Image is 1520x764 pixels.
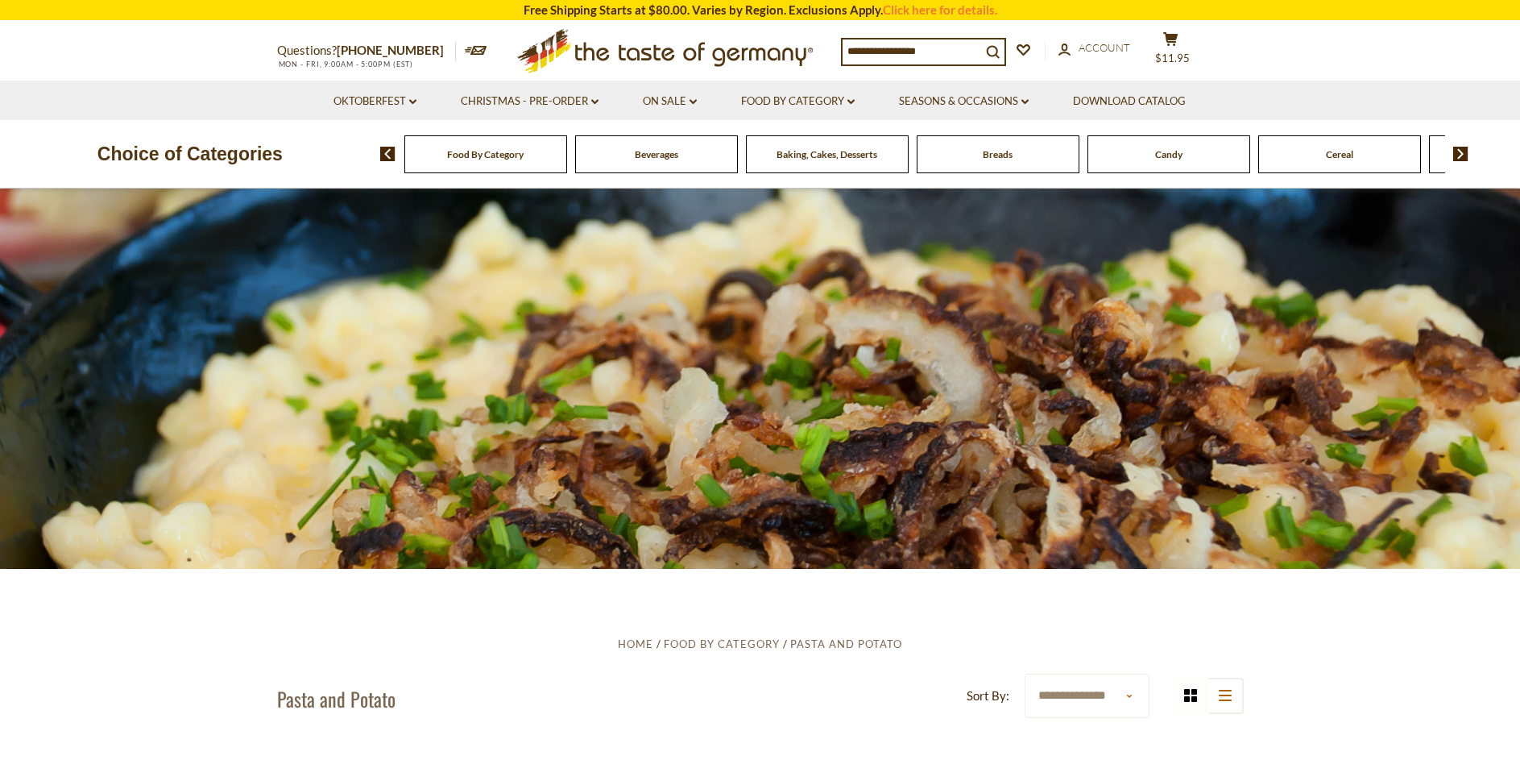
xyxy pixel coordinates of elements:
a: Candy [1155,148,1182,160]
a: Food By Category [664,637,780,650]
img: previous arrow [380,147,396,161]
a: Oktoberfest [333,93,416,110]
a: Download Catalog [1073,93,1186,110]
a: Cereal [1326,148,1353,160]
a: On Sale [643,93,697,110]
span: Account [1079,41,1130,54]
a: Baking, Cakes, Desserts [777,148,877,160]
button: $11.95 [1147,31,1195,72]
p: Questions? [277,40,456,61]
h1: Pasta and Potato [277,687,396,711]
span: $11.95 [1155,52,1190,64]
a: Food By Category [741,93,855,110]
a: Account [1058,39,1130,57]
a: Click here for details. [883,2,997,17]
a: [PHONE_NUMBER] [337,43,444,57]
a: Christmas - PRE-ORDER [461,93,598,110]
a: Pasta and Potato [790,637,902,650]
a: Seasons & Occasions [899,93,1029,110]
a: Beverages [635,148,678,160]
img: next arrow [1453,147,1468,161]
a: Food By Category [447,148,524,160]
span: MON - FRI, 9:00AM - 5:00PM (EST) [277,60,414,69]
a: Home [618,637,653,650]
a: Breads [983,148,1013,160]
label: Sort By: [967,686,1009,706]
